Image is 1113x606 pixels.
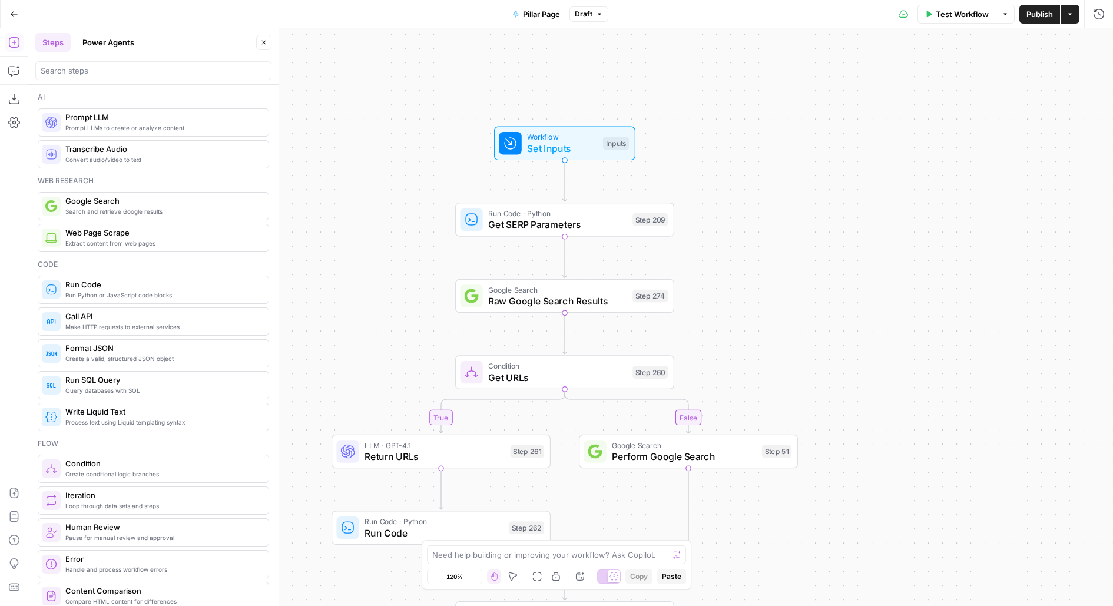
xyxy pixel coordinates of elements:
[562,574,567,600] g: Edge from step_260-conditional-end to step_89
[65,290,259,300] span: Run Python or JavaScript code blocks
[65,322,259,332] span: Make HTTP requests to external services
[65,354,259,363] span: Create a valid, structured JSON object
[75,33,141,52] button: Power Agents
[65,374,259,386] span: Run SQL Query
[488,208,627,219] span: Run Code · Python
[562,312,567,354] g: Edge from step_274 to step_260
[38,175,269,186] div: Web research
[455,355,674,389] div: ConditionGet URLsStep 260
[65,565,259,574] span: Handle and process workflow errors
[65,279,259,290] span: Run Code
[569,6,608,22] button: Draft
[65,521,259,533] span: Human Review
[762,445,791,458] div: Step 51
[562,160,567,201] g: Edge from start to step_209
[65,406,259,418] span: Write Liquid Text
[65,501,259,511] span: Loop through data sets and steps
[632,213,668,226] div: Step 209
[657,569,686,584] button: Paste
[632,290,668,303] div: Step 274
[65,195,259,207] span: Google Search
[65,143,259,155] span: Transcribe Audio
[65,227,259,239] span: Web Page Scrape
[65,533,259,542] span: Pause for manual review and approval
[505,5,567,24] button: Pillar Page
[662,571,681,582] span: Paste
[527,141,597,155] span: Set Inputs
[446,572,463,581] span: 120%
[565,468,688,577] g: Edge from step_51 to step_260-conditional-end
[65,585,259,597] span: Content Comparison
[565,389,691,433] g: Edge from step_260 to step_51
[332,435,551,469] div: LLM · GPT-4.1Return URLsStep 261
[488,284,627,295] span: Google Search
[65,155,259,164] span: Convert audio/video to text
[612,449,756,463] span: Perform Google Search
[65,111,259,123] span: Prompt LLM
[365,439,505,451] span: LLM · GPT-4.1
[488,360,627,372] span: Condition
[630,571,648,582] span: Copy
[527,131,597,143] span: Workflow
[579,435,798,469] div: Google SearchPerform Google SearchStep 51
[35,33,71,52] button: Steps
[65,342,259,354] span: Format JSON
[936,8,989,20] span: Test Workflow
[1019,5,1060,24] button: Publish
[65,207,259,216] span: Search and retrieve Google results
[65,123,259,133] span: Prompt LLMs to create or analyze content
[65,239,259,248] span: Extract content from web pages
[65,418,259,427] span: Process text using Liquid templating syntax
[365,516,503,527] span: Run Code · Python
[365,449,505,463] span: Return URLs
[562,236,567,278] g: Edge from step_209 to step_274
[917,5,996,24] button: Test Workflow
[488,217,627,231] span: Get SERP Parameters
[65,597,259,606] span: Compare HTML content for differences
[38,92,269,102] div: Ai
[511,445,545,458] div: Step 261
[625,569,652,584] button: Copy
[439,389,565,433] g: Edge from step_260 to step_261
[65,310,259,322] span: Call API
[509,521,544,534] div: Step 262
[365,526,503,540] span: Run Code
[612,439,756,451] span: Google Search
[65,458,259,469] span: Condition
[1026,8,1053,20] span: Publish
[455,203,674,237] div: Run Code · PythonGet SERP ParametersStep 209
[65,469,259,479] span: Create conditional logic branches
[332,511,551,545] div: Run Code · PythonRun CodeStep 262
[488,370,627,385] span: Get URLs
[38,438,269,449] div: Flow
[45,590,57,602] img: vrinnnclop0vshvmafd7ip1g7ohf
[455,279,674,313] div: Google SearchRaw Google Search ResultsStep 274
[38,259,269,270] div: Code
[65,553,259,565] span: Error
[455,127,674,161] div: WorkflowSet InputsInputs
[632,366,668,379] div: Step 260
[603,137,629,150] div: Inputs
[523,8,560,20] span: Pillar Page
[575,9,592,19] span: Draft
[488,294,627,308] span: Raw Google Search Results
[41,65,266,77] input: Search steps
[65,489,259,501] span: Iteration
[65,386,259,395] span: Query databases with SQL
[439,468,443,509] g: Edge from step_261 to step_262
